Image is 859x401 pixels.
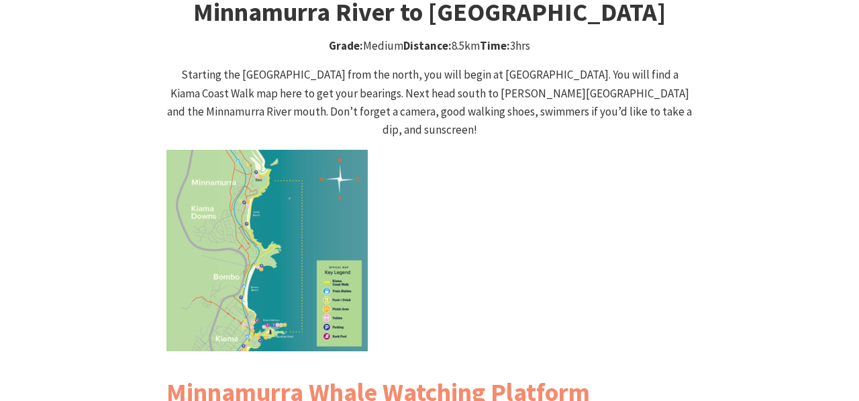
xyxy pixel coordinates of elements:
p: Medium 8.5km 3hrs [166,37,693,55]
strong: Grade: [329,38,363,53]
strong: Distance: [403,38,452,53]
p: Starting the [GEOGRAPHIC_DATA] from the north, you will begin at [GEOGRAPHIC_DATA]. You will find... [166,66,693,139]
img: Kiama Coast Walk North Section [166,150,368,351]
strong: Time: [480,38,510,53]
